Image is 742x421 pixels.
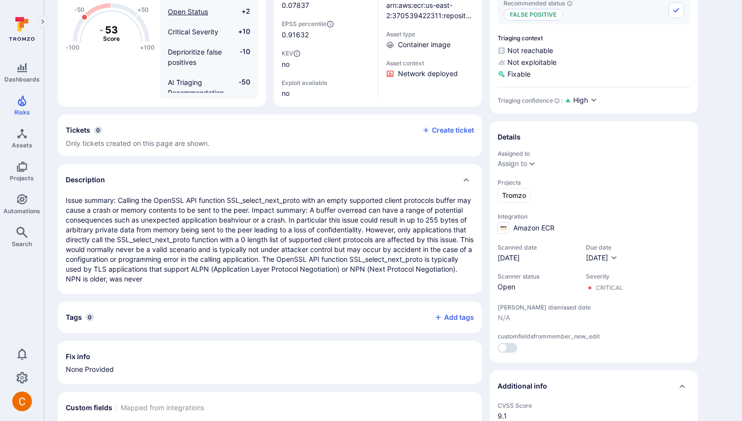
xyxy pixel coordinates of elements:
[498,57,690,67] span: Not exploitable
[282,20,370,28] span: EPSS percentile
[586,253,618,263] button: [DATE]
[498,213,690,220] span: Integration
[66,139,210,147] span: Only tickets created on this page are shown.
[498,244,576,251] span: Scanned date
[232,6,250,17] span: +2
[282,59,370,69] span: no
[498,333,690,340] span: customfieldsfrommember_new_edit
[99,24,104,36] tspan: -
[398,69,458,79] span: Click to view evidence
[668,2,684,18] button: Accept recommended status
[232,77,250,118] span: -50
[105,24,118,36] tspan: 53
[498,132,521,142] h2: Details
[121,403,204,413] span: Mapped from integrations
[513,223,555,233] span: Amazon ECR
[74,6,84,13] text: -50
[66,196,474,284] p: Issue summary: Calling the OpenSSL API function SSL_select_next_proto with an empty supported cli...
[66,403,112,413] h2: Custom fields
[498,150,690,157] span: Assigned to
[86,313,94,321] span: 0
[66,365,474,374] p: None Provided
[12,141,32,149] span: Assets
[66,352,90,362] h2: Fix info
[386,1,474,61] a: arn:aws:ecr:us-east-2:370539422311:repository/polaris/cube/sha256:9d2243430d3157980f3e38255c71aeb...
[498,160,527,168] button: Assign to
[10,174,34,182] span: Projects
[490,121,698,363] section: details card
[37,16,49,28] button: Expand navigation menu
[3,207,40,215] span: Automations
[282,88,370,98] span: no
[498,69,690,79] span: Fixable
[528,160,536,168] button: Expand dropdown
[58,114,482,156] section: tickets card
[66,175,105,185] h2: Description
[498,97,562,104] div: Triaging confidence :
[573,95,598,106] button: High
[103,35,120,42] text: Score
[282,79,327,86] span: Exploit available
[586,244,618,263] div: Due date field
[12,392,32,411] img: ACg8ocJuq_DPPTkXyD9OlTnVLvDrpObecjcADscmEHLMiTyEnTELew=s96-c
[498,304,690,311] span: [PERSON_NAME] dismissed date
[66,44,79,51] text: -100
[140,44,155,51] text: +100
[39,18,46,26] i: Expand navigation menu
[168,78,226,117] span: AI Triaging Recommendation (High Confidence) - False Positive
[168,7,208,16] span: Open Status
[282,0,309,10] span: 0.07837
[168,48,222,66] span: Deprioritize false positives
[498,46,690,56] span: Not reachable
[573,95,588,105] span: High
[502,191,526,200] span: Tromzo
[498,381,547,391] h2: Additional info
[490,370,698,402] div: Collapse
[58,164,482,196] div: Collapse description
[498,253,576,263] span: [DATE]
[92,24,131,43] g: The vulnerability score is based on the parameters defined in the settings
[498,34,690,42] span: Triaging context
[596,284,623,292] div: Critical
[586,253,608,262] span: [DATE]
[137,6,149,13] text: +50
[498,402,690,409] span: CVSS Score
[554,98,560,104] svg: AI Triaging Agent self-evaluates the confidence behind recommended status based on the depth and ...
[498,313,690,323] span: N/A
[168,28,218,36] span: Critical Severity
[58,302,482,333] div: Collapse tags
[386,30,475,38] span: Asset type
[498,179,690,186] span: Projects
[498,188,530,203] a: Tromzo
[586,244,618,251] span: Due date
[66,312,82,322] h2: Tags
[12,392,32,411] div: Camilo Rivera
[58,114,482,156] div: Collapse
[58,341,482,384] section: fix info card
[398,40,450,50] span: Container image
[386,59,475,67] span: Asset context
[498,282,576,292] span: Open
[586,273,623,280] span: Severity
[4,76,40,83] span: Dashboards
[422,126,474,135] button: Create ticket
[503,9,563,21] p: False positive
[282,50,370,57] span: KEV
[567,0,573,6] svg: AI triaging agent's recommendation for vulnerability status
[426,309,474,325] button: Add tags
[14,109,30,116] span: Risks
[232,47,250,67] span: -10
[282,30,370,40] span: 0.91632
[66,125,90,135] h2: Tickets
[12,240,32,248] span: Search
[498,273,576,280] span: Scanner status
[498,411,690,421] span: 9.1
[232,27,250,37] span: +10
[94,126,102,134] span: 0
